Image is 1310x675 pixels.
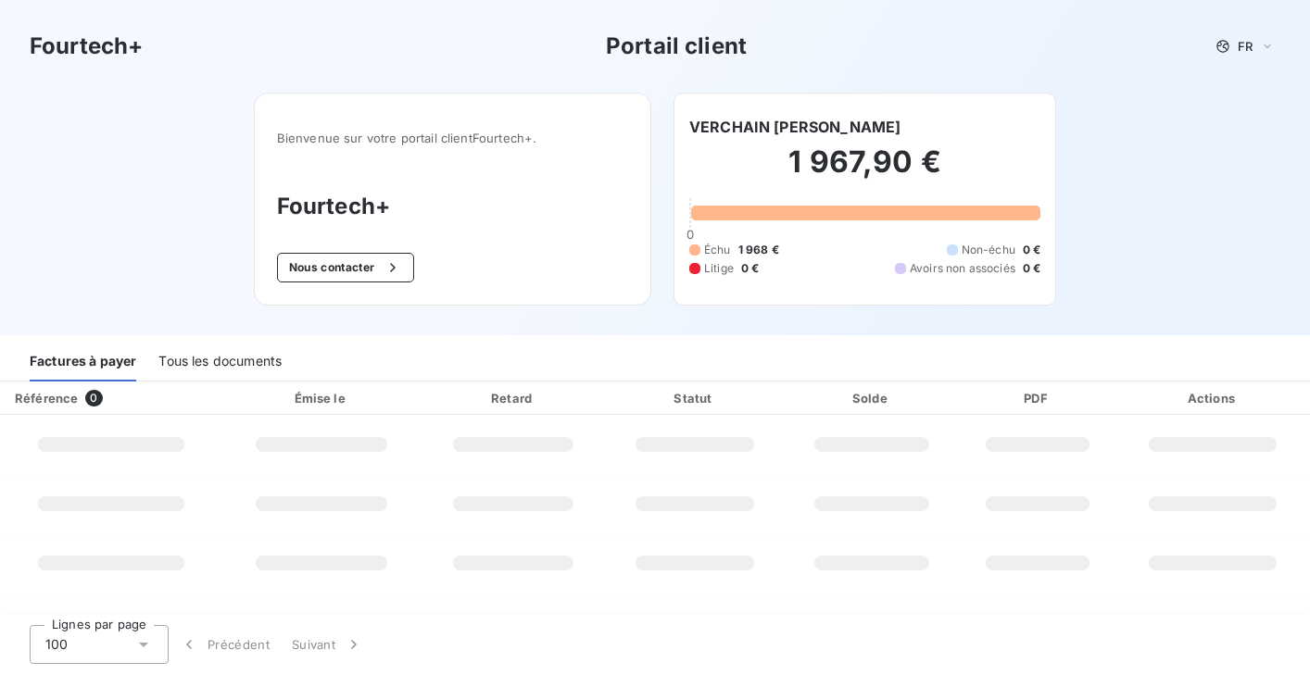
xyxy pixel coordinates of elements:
[281,625,374,664] button: Suivant
[788,389,956,407] div: Solde
[15,391,78,406] div: Référence
[741,260,759,277] span: 0 €
[1238,39,1253,54] span: FR
[689,116,901,138] h6: VERCHAIN [PERSON_NAME]
[277,190,628,223] h3: Fourtech+
[686,227,694,242] span: 0
[910,260,1015,277] span: Avoirs non associés
[962,242,1015,258] span: Non-échu
[606,30,747,63] h3: Portail client
[30,30,143,63] h3: Fourtech+
[277,253,414,282] button: Nous contacter
[609,389,780,407] div: Statut
[85,390,102,406] span: 0
[963,389,1113,407] div: PDF
[158,343,282,381] div: Tous les documents
[689,144,1040,199] h2: 1 967,90 €
[169,625,281,664] button: Précédent
[45,635,68,654] span: 100
[225,389,418,407] div: Émise le
[277,131,628,145] span: Bienvenue sur votre portail client Fourtech+ .
[704,242,731,258] span: Échu
[738,242,779,258] span: 1 968 €
[704,260,734,277] span: Litige
[1023,242,1040,258] span: 0 €
[1023,260,1040,277] span: 0 €
[1120,389,1306,407] div: Actions
[425,389,601,407] div: Retard
[30,343,136,381] div: Factures à payer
